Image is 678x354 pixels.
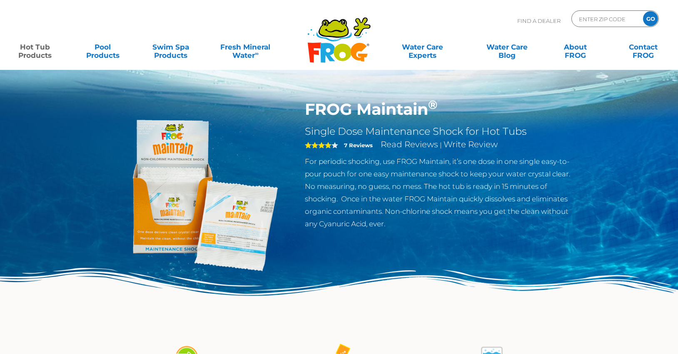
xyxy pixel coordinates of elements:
[344,142,373,149] strong: 7 Reviews
[255,50,259,57] sup: ∞
[145,39,197,55] a: Swim SpaProducts
[517,10,561,31] p: Find A Dealer
[643,11,658,26] input: GO
[305,100,577,119] h1: FROG Maintain
[380,39,466,55] a: Water CareExperts
[102,100,292,290] img: Frog_Maintain_Hero-2-v2.png
[305,142,332,149] span: 4
[76,39,129,55] a: PoolProducts
[440,141,442,149] span: |
[444,139,498,149] a: Write Review
[617,39,670,55] a: ContactFROG
[212,39,279,55] a: Fresh MineralWater∞
[381,139,438,149] a: Read Reviews
[428,97,437,112] sup: ®
[8,39,61,55] a: Hot TubProducts
[481,39,533,55] a: Water CareBlog
[305,155,577,230] p: For periodic shocking, use FROG Maintain, it’s one dose in one single easy-to-pour pouch for one ...
[305,125,577,138] h2: Single Dose Maintenance Shock for Hot Tubs
[549,39,602,55] a: AboutFROG
[578,13,634,25] input: Zip Code Form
